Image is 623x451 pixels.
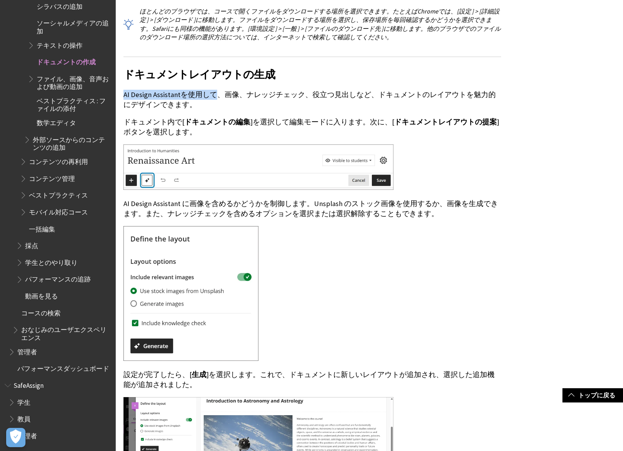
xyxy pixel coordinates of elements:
span: ドキュメントの編集 [184,117,250,126]
span: 環境設定 [250,25,274,32]
span: 動画を見る [25,290,58,300]
span: ベストプラクティス : ファイルの添付 [37,94,110,112]
span: 学生 [17,396,30,406]
h2: ドキュメントレイアウトの生成 [123,57,501,82]
span: 設定 [459,7,471,15]
span: 管理者 [17,345,37,356]
span: パフォーマンスの追跡 [25,273,91,283]
p: 設定が完了したら、[ ]を選択します。これで、ドキュメントに新しいレイアウトが追加され、選択した追加機能が追加されました。 [123,370,501,390]
span: 生成 [192,370,206,379]
span: テキストの操作 [37,39,83,49]
img: The settings available for defining the layout of your Document include images, image sources, an... [123,226,258,361]
span: 教員 [17,412,30,423]
span: ファイル、画像、音声および動画の追加 [37,72,110,91]
span: ドキュメントの作成 [37,55,96,66]
span: 外部ソースからのコンテンツの追加 [33,133,110,151]
a: トップに戻る [562,388,623,402]
span: 一般 [284,25,297,32]
button: 優先設定センターを開く [6,428,25,447]
span: コンテンツ管理 [29,172,75,183]
span: パフォーマンスダッシュボード [17,362,109,373]
span: 学生とのやり取り [25,256,78,267]
span: SafeAssign [14,379,44,389]
p: AI Design Assistant に画像を含めるかどうかを制御します。Unsplash のストック画像を使用するか、画像を生成できます。また、ナレッジチェックを含めるオプションを選択または... [123,199,501,219]
span: おなじみのユーザエクスペリエンス [21,324,110,342]
p: ドキュメント内で[ ]を選択して編集モードに入ります。次に、[ ]ボタンを選択します。 [123,117,501,137]
span: ファイルのダウンロード先 [307,25,381,32]
nav: Book outline for Blackboard SafeAssign [5,379,111,443]
img: The Suggest Document Layout button appears as a star within a circle, beside the options to undo ... [123,144,393,190]
span: モバイル対応コース [29,206,88,216]
span: 管理者 [17,429,37,440]
span: コンテンツの再利用 [29,155,88,166]
span: 数学エディタ [37,116,76,127]
span: 一括編集 [29,223,55,233]
span: ソーシャルメディアの追加 [37,17,110,35]
p: AI Design Assistantを使用して、画像、ナレッジチェック、役立つ見出しなど、ドキュメントのレイアウトを魅力的にデザインできます。 [123,90,501,110]
p: ほとんどのブラウザでは、コースで開くファイルをダウンロードする場所を選択できます。たとえばChromeでは、[ ] > [ ] > [ ]に移動します。ファイルをダウンロードする場所を選択し、保... [123,7,501,42]
span: ドキュメントレイアウトの提案 [394,117,497,126]
span: ベストプラクティス [29,189,88,199]
span: ダウンロード [156,16,193,23]
span: 採点 [25,239,38,250]
span: コースの検索 [21,307,61,317]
